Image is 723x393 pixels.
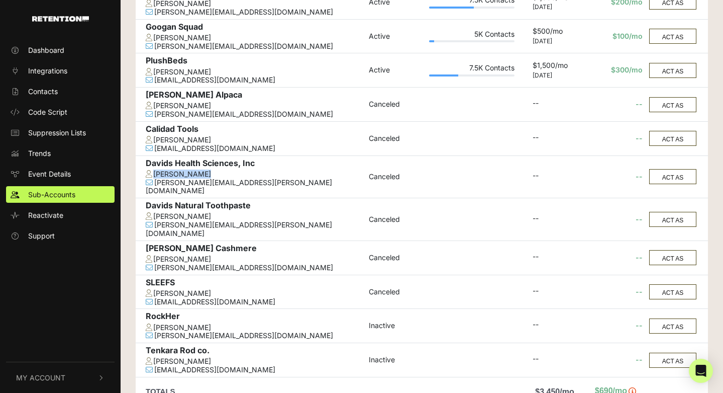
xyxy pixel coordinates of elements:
button: ACT AS [649,353,696,368]
div: Open Intercom Messenger [689,359,713,383]
td: Inactive [366,343,427,377]
button: ACT AS [649,29,696,44]
div: -- [533,287,587,297]
div: [PERSON_NAME] [146,68,364,76]
span: Suppression Lists [28,127,86,138]
span: Reactivate [28,210,63,220]
div: [PERSON_NAME] [146,212,364,221]
div: -- [533,253,587,263]
td: Active [366,19,427,53]
div: SLEEFS [146,278,364,289]
button: ACT AS [649,319,696,334]
div: Calidad Tools [146,124,364,136]
span: Trends [28,148,51,159]
div: [PERSON_NAME][EMAIL_ADDRESS][DOMAIN_NAME] [146,42,364,51]
td: -- [590,241,645,275]
div: RockHer [146,311,364,323]
td: Canceled [366,241,427,275]
div: Plan Usage: 6% [429,40,514,42]
button: ACT AS [649,63,696,78]
div: 5K Contacts [429,30,514,41]
a: Reactivate [6,207,115,223]
a: Code Script [6,104,115,120]
td: Canceled [366,275,427,309]
a: Contacts [6,83,115,100]
span: Integrations [28,65,67,76]
div: [EMAIL_ADDRESS][DOMAIN_NAME] [146,144,364,153]
span: Code Script [28,107,67,117]
div: [PERSON_NAME] [146,170,364,179]
div: [DATE] [533,4,587,11]
div: [PERSON_NAME] [146,357,364,366]
div: Davids Natural Toothpaste [146,201,364,212]
div: [PERSON_NAME] [146,289,364,298]
td: Canceled [366,88,427,122]
td: -- [590,155,645,198]
div: [EMAIL_ADDRESS][DOMAIN_NAME] [146,76,364,85]
div: -- [533,172,587,182]
div: [PERSON_NAME][EMAIL_ADDRESS][PERSON_NAME][DOMAIN_NAME] [146,221,364,238]
span: Event Details [28,169,71,179]
td: Canceled [366,121,427,155]
div: [DATE] [533,38,587,45]
div: Plan Usage: 52% [429,7,514,9]
button: ACT AS [649,250,696,265]
div: -- [533,355,587,365]
div: $500/mo [533,27,587,38]
a: Trends [6,145,115,162]
button: ACT AS [649,97,696,112]
span: Contacts [28,86,58,97]
div: [EMAIL_ADDRESS][DOMAIN_NAME] [146,366,364,374]
div: Tenkara Rod co. [146,346,364,357]
div: -- [533,321,587,331]
div: [PERSON_NAME][EMAIL_ADDRESS][DOMAIN_NAME] [146,8,364,17]
div: [PERSON_NAME] Cashmere [146,244,364,255]
td: -- [590,88,645,122]
div: [PERSON_NAME] [146,34,364,42]
div: -- [533,133,587,144]
div: [PERSON_NAME] [146,255,364,264]
td: Canceled [366,155,427,198]
td: Canceled [366,198,427,241]
button: ACT AS [649,169,696,184]
div: [PERSON_NAME] [146,102,364,110]
div: [PERSON_NAME] [146,324,364,332]
div: [PERSON_NAME] [146,136,364,144]
span: Support [28,230,55,241]
button: ACT AS [649,131,696,146]
td: $300/mo [590,53,645,88]
a: Event Details [6,166,115,182]
div: -- [533,214,587,225]
div: [EMAIL_ADDRESS][DOMAIN_NAME] [146,298,364,306]
div: [PERSON_NAME] Alpaca [146,90,364,102]
div: Plan Usage: 34% [429,74,514,76]
td: -- [590,198,645,241]
a: Dashboard [6,42,115,58]
td: $100/mo [590,19,645,53]
button: My Account [6,362,115,393]
div: [PERSON_NAME][EMAIL_ADDRESS][DOMAIN_NAME] [146,332,364,340]
div: -- [533,99,587,110]
span: Sub-Accounts [28,189,75,200]
div: [DATE] [533,72,587,79]
a: Support [6,227,115,244]
td: -- [590,121,645,155]
button: ACT AS [649,212,696,227]
div: 7.5K Contacts [429,64,514,74]
div: $1,500/mo [533,61,587,72]
td: -- [590,275,645,309]
div: PlushBeds [146,56,364,67]
a: Suppression Lists [6,124,115,141]
a: Sub-Accounts [6,186,115,203]
div: [PERSON_NAME][EMAIL_ADDRESS][PERSON_NAME][DOMAIN_NAME] [146,179,364,196]
span: My Account [16,372,65,383]
img: Retention.com [32,16,89,22]
td: Active [366,53,427,88]
a: Integrations [6,62,115,79]
div: [PERSON_NAME][EMAIL_ADDRESS][DOMAIN_NAME] [146,110,364,119]
div: [PERSON_NAME][EMAIL_ADDRESS][DOMAIN_NAME] [146,264,364,272]
button: ACT AS [649,284,696,299]
td: -- [590,309,645,343]
td: Inactive [366,309,427,343]
td: -- [590,343,645,377]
